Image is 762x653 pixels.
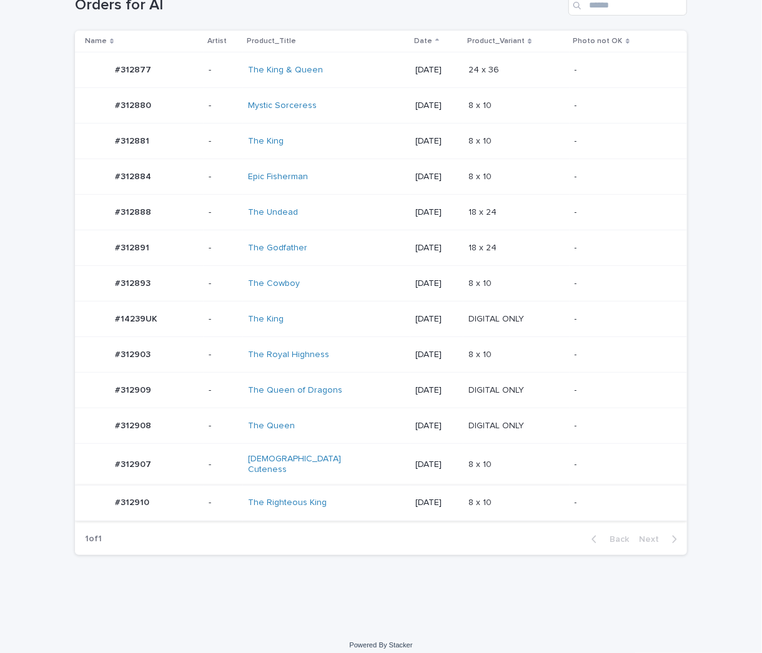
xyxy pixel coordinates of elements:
[75,124,687,159] tr: #312881#312881 -The King [DATE]8 x 108 x 10 -
[209,421,238,431] p: -
[468,98,494,111] p: 8 x 10
[115,383,154,396] p: #312909
[639,535,666,544] span: Next
[575,350,667,360] p: -
[468,134,494,147] p: 8 x 10
[209,136,238,147] p: -
[415,498,458,508] p: [DATE]
[248,65,323,76] a: The King & Queen
[468,418,527,431] p: DIGITAL ONLY
[415,459,458,470] p: [DATE]
[468,495,494,508] p: 8 x 10
[415,385,458,396] p: [DATE]
[415,314,458,325] p: [DATE]
[468,205,499,218] p: 18 x 24
[415,243,458,253] p: [DATE]
[248,278,300,289] a: The Cowboy
[467,34,525,48] p: Product_Variant
[75,408,687,444] tr: #312908#312908 -The Queen [DATE]DIGITAL ONLYDIGITAL ONLY -
[209,459,238,470] p: -
[209,498,238,508] p: -
[115,457,154,470] p: #312907
[415,207,458,218] p: [DATE]
[75,266,687,302] tr: #312893#312893 -The Cowboy [DATE]8 x 108 x 10 -
[85,34,107,48] p: Name
[573,34,623,48] p: Photo not OK
[115,312,160,325] p: #14239UK
[75,302,687,337] tr: #14239UK#14239UK -The King [DATE]DIGITAL ONLYDIGITAL ONLY -
[115,495,152,508] p: #312910
[575,421,667,431] p: -
[75,373,687,408] tr: #312909#312909 -The Queen of Dragons [DATE]DIGITAL ONLYDIGITAL ONLY -
[209,207,238,218] p: -
[209,350,238,360] p: -
[415,136,458,147] p: [DATE]
[575,498,667,508] p: -
[468,383,527,396] p: DIGITAL ONLY
[349,641,412,649] a: Powered By Stacker
[602,535,629,544] span: Back
[248,207,298,218] a: The Undead
[115,240,152,253] p: #312891
[415,172,458,182] p: [DATE]
[209,314,238,325] p: -
[248,350,329,360] a: The Royal Highness
[75,88,687,124] tr: #312880#312880 -Mystic Sorceress [DATE]8 x 108 x 10 -
[209,172,238,182] p: -
[209,278,238,289] p: -
[575,172,667,182] p: -
[415,421,458,431] p: [DATE]
[415,278,458,289] p: [DATE]
[248,421,295,431] a: The Queen
[415,65,458,76] p: [DATE]
[75,485,687,521] tr: #312910#312910 -The Righteous King [DATE]8 x 108 x 10 -
[575,385,667,396] p: -
[115,347,153,360] p: #312903
[248,314,284,325] a: The King
[209,65,238,76] p: -
[575,243,667,253] p: -
[75,337,687,373] tr: #312903#312903 -The Royal Highness [DATE]8 x 108 x 10 -
[209,385,238,396] p: -
[581,534,634,545] button: Back
[414,34,432,48] p: Date
[575,207,667,218] p: -
[248,243,307,253] a: The Godfather
[75,444,687,486] tr: #312907#312907 -[DEMOGRAPHIC_DATA] Cuteness [DATE]8 x 108 x 10 -
[115,205,154,218] p: #312888
[115,134,152,147] p: #312881
[248,385,342,396] a: The Queen of Dragons
[209,243,238,253] p: -
[248,101,317,111] a: Mystic Sorceress
[115,98,154,111] p: #312880
[468,312,527,325] p: DIGITAL ONLY
[75,524,112,554] p: 1 of 1
[575,459,667,470] p: -
[468,240,499,253] p: 18 x 24
[468,347,494,360] p: 8 x 10
[248,454,352,475] a: [DEMOGRAPHIC_DATA] Cuteness
[575,65,667,76] p: -
[207,34,227,48] p: Artist
[115,418,154,431] p: #312908
[468,457,494,470] p: 8 x 10
[575,314,667,325] p: -
[575,136,667,147] p: -
[575,278,667,289] p: -
[248,172,308,182] a: Epic Fisherman
[634,534,687,545] button: Next
[468,276,494,289] p: 8 x 10
[575,101,667,111] p: -
[248,136,284,147] a: The King
[115,169,154,182] p: #312884
[248,498,327,508] a: The Righteous King
[115,62,154,76] p: #312877
[209,101,238,111] p: -
[75,52,687,88] tr: #312877#312877 -The King & Queen [DATE]24 x 3624 x 36 -
[247,34,296,48] p: Product_Title
[115,276,153,289] p: #312893
[468,169,494,182] p: 8 x 10
[75,230,687,266] tr: #312891#312891 -The Godfather [DATE]18 x 2418 x 24 -
[415,101,458,111] p: [DATE]
[468,62,502,76] p: 24 x 36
